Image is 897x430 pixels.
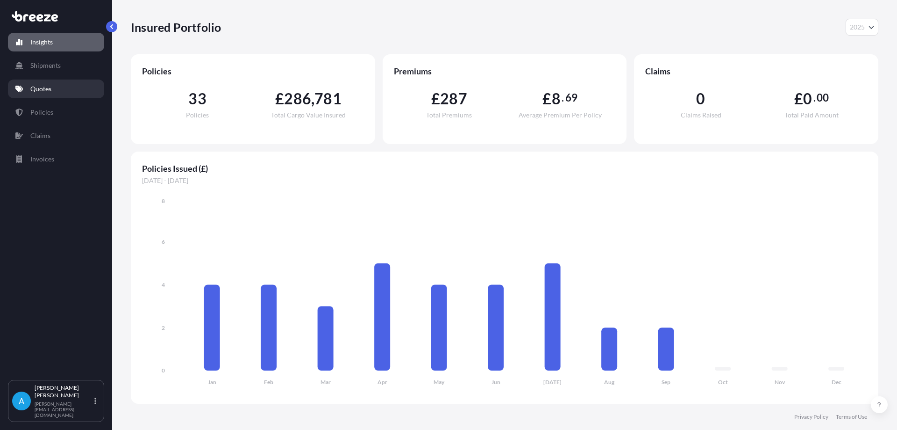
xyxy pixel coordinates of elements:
a: Policies [8,103,104,122]
span: [DATE] - [DATE] [142,176,867,185]
p: Invoices [30,154,54,164]
span: 0 [696,91,705,106]
span: 2025 [850,22,865,32]
tspan: 8 [162,197,165,204]
span: Claims Raised [681,112,721,118]
span: Policies [142,66,364,77]
span: 781 [314,91,342,106]
tspan: 2 [162,324,165,331]
span: 0 [803,91,812,106]
span: Policies [186,112,209,118]
a: Insights [8,33,104,51]
span: Policies Issued (£) [142,163,867,174]
a: Claims [8,126,104,145]
span: 69 [565,94,577,102]
tspan: Sep [662,379,670,386]
span: Average Premium Per Policy [519,112,602,118]
a: Shipments [8,56,104,75]
span: 286 [284,91,311,106]
tspan: Dec [832,379,841,386]
p: Insured Portfolio [131,20,221,35]
span: £ [542,91,551,106]
tspan: Oct [718,379,728,386]
p: [PERSON_NAME] [PERSON_NAME] [35,384,93,399]
span: 8 [552,91,561,106]
tspan: [DATE] [543,379,562,386]
span: Claims [645,66,867,77]
button: Year Selector [846,19,878,36]
tspan: Jan [208,379,216,386]
tspan: Feb [264,379,273,386]
tspan: Jun [491,379,500,386]
p: Policies [30,108,53,117]
span: . [562,94,564,102]
p: Shipments [30,61,61,70]
p: [PERSON_NAME][EMAIL_ADDRESS][DOMAIN_NAME] [35,401,93,418]
p: Quotes [30,84,51,94]
span: Total Paid Amount [784,112,839,118]
p: Insights [30,37,53,47]
a: Invoices [8,150,104,168]
span: Total Premiums [426,112,472,118]
p: Claims [30,131,50,140]
tspan: 4 [162,281,165,288]
span: £ [431,91,440,106]
span: Total Cargo Value Insured [271,112,346,118]
span: A [19,396,24,406]
a: Quotes [8,80,104,98]
tspan: Mar [320,379,331,386]
span: £ [275,91,284,106]
span: 00 [817,94,829,102]
a: Terms of Use [836,413,867,421]
span: 33 [188,91,206,106]
span: £ [794,91,803,106]
a: Privacy Policy [794,413,828,421]
span: 287 [440,91,467,106]
tspan: May [434,379,445,386]
tspan: Nov [775,379,785,386]
tspan: Aug [604,379,615,386]
tspan: 6 [162,238,165,245]
tspan: Apr [377,379,387,386]
tspan: 0 [162,367,165,374]
span: . [813,94,816,102]
span: Premiums [394,66,616,77]
span: , [311,91,314,106]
